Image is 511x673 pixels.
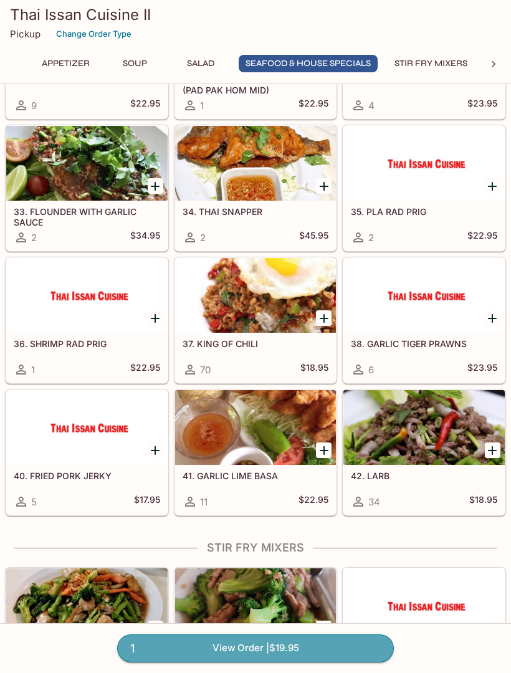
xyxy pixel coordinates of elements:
[6,126,168,201] div: 33. FLOUNDER WITH GARLIC SAUCE
[485,310,500,326] button: Add 38. GARLIC TIGER PRAWNS
[130,362,160,377] h5: $22.95
[6,390,168,465] div: 40. FRIED PORK JERKY
[343,568,505,643] div: 50. OYSTER SAUCE
[343,389,505,515] a: 42. LARB34$18.95
[173,55,229,72] button: Salad
[175,258,337,333] div: 37. KING OF CHILI
[183,74,329,95] h5: 31. SEAFOOD MIXED VEGETABLES (PAD PAK HOM MID)
[134,494,160,509] h5: $17.95
[148,442,163,458] button: Add 40. FRIED PORK JERKY
[117,634,394,662] a: 1View Order |$19.95
[6,389,168,515] a: 40. FRIED PORK JERKY5$17.95
[467,362,497,377] h5: $23.95
[200,232,206,244] span: 2
[31,496,37,508] span: 5
[316,621,332,636] button: Add 49. BROCCOLI
[343,257,505,383] a: 38. GARLIC TIGER PRAWNS6$23.95
[130,230,160,245] h5: $34.95
[148,621,163,636] button: Add 48. GARLIC
[368,364,374,376] span: 6
[467,98,497,113] h5: $23.95
[316,310,332,326] button: Add 37. KING OF CHILI
[174,125,337,251] a: 34. THAI SNAPPER2$45.95
[6,125,168,251] a: 33. FLOUNDER WITH GARLIC SAUCE2$34.95
[10,5,501,24] h3: Thai Issan Cuisine II
[368,232,374,244] span: 2
[351,470,497,481] h5: 42. LARB
[343,258,505,333] div: 38. GARLIC TIGER PRAWNS
[10,28,41,40] p: Pickup
[174,257,337,383] a: 37. KING OF CHILI70$18.95
[485,178,500,194] button: Add 35. PLA RAD PRIG
[6,258,168,333] div: 36. SHRIMP RAD PRIG
[298,98,328,113] h5: $22.95
[485,442,500,458] button: Add 42. LARB
[316,442,332,458] button: Add 41. GARLIC LIME BASA
[174,389,337,515] a: 41. GARLIC LIME BASA11$22.95
[343,125,505,251] a: 35. PLA RAD PRIG2$22.95
[368,496,380,508] span: 34
[183,338,329,349] h5: 37. KING OF CHILI
[175,126,337,201] div: 34. THAI SNAPPER
[6,568,168,643] div: 48. GARLIC
[14,338,160,349] h5: 36. SHRIMP RAD PRIG
[239,55,378,72] button: Seafood & House Specials
[5,541,506,555] h4: Stir Fry Mixers
[175,568,337,643] div: 49. BROCCOLI
[175,390,337,465] div: 41. GARLIC LIME BASA
[50,24,137,44] button: Change Order Type
[299,230,328,245] h5: $45.95
[6,257,168,383] a: 36. SHRIMP RAD PRIG1$22.95
[183,470,329,481] h5: 41. GARLIC LIME BASA
[200,100,204,112] span: 1
[200,364,211,376] span: 70
[130,98,160,113] h5: $22.95
[368,100,375,112] span: 4
[148,178,163,194] button: Add 33. FLOUNDER WITH GARLIC SAUCE
[351,338,497,349] h5: 38. GARLIC TIGER PRAWNS
[469,494,497,509] h5: $18.95
[351,206,497,217] h5: 35. PLA RAD PRIG
[183,206,329,217] h5: 34. THAI SNAPPER
[14,206,160,227] h5: 33. FLOUNDER WITH GARLIC SAUCE
[343,390,505,465] div: 42. LARB
[388,55,474,72] button: Stir Fry Mixers
[298,494,328,509] h5: $22.95
[485,621,500,636] button: Add 50. OYSTER SAUCE
[14,470,160,481] h5: 40. FRIED PORK JERKY
[31,364,35,376] span: 1
[343,126,505,201] div: 35. PLA RAD PRIG
[467,230,497,245] h5: $22.95
[31,232,37,244] span: 2
[148,310,163,326] button: Add 36. SHRIMP RAD PRIG
[123,640,142,657] span: 1
[35,55,97,72] button: Appetizer
[200,496,208,508] span: 11
[31,100,37,112] span: 9
[107,55,163,72] button: Soup
[316,178,332,194] button: Add 34. THAI SNAPPER
[300,362,328,377] h5: $18.95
